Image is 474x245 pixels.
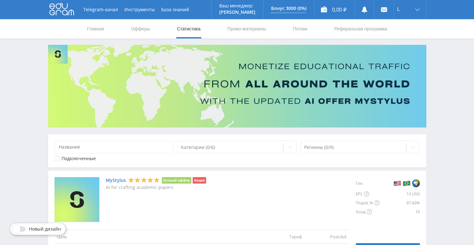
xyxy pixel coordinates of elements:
div: Подключенные [62,156,96,161]
p: Бонус 3000 (0%) [271,6,306,11]
a: MyStylus [106,178,126,183]
td: Цель [54,230,260,243]
img: Banner [48,45,426,127]
div: Гео [356,177,379,189]
li: Лучший оффер [162,177,192,184]
a: Промо-материалы [227,19,266,38]
img: MyStylus [54,177,99,222]
a: Потоки [292,19,308,38]
p: Ваш менеджер: [219,3,255,8]
div: Холд [356,207,379,216]
li: Акция [193,177,206,184]
span: Новый дизайн [29,226,61,232]
a: Главная [87,19,105,38]
div: 13 USD [379,189,420,198]
p: AI for crafting academic papers [106,185,206,190]
input: Название [54,141,174,153]
td: Тариф [260,230,304,243]
p: [PERSON_NAME] [219,10,255,15]
a: Статистика [176,19,201,38]
div: 97.43% [379,198,420,207]
div: 10 [379,207,420,216]
div: EPL [356,189,379,198]
span: L [397,6,400,12]
div: Подтв. % [356,198,379,207]
div: 5 Stars [128,177,160,184]
a: Офферы [130,19,151,38]
a: Реферальная программа [334,19,388,38]
td: Postclick [304,230,349,243]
